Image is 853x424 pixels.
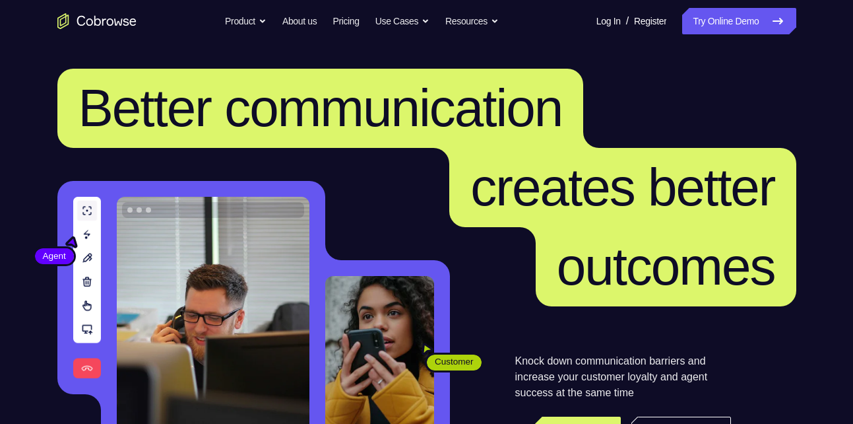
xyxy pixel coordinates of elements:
[557,237,775,296] span: outcomes
[445,8,499,34] button: Resources
[596,8,621,34] a: Log In
[682,8,796,34] a: Try Online Demo
[375,8,429,34] button: Use Cases
[626,13,629,29] span: /
[57,13,137,29] a: Go to the home page
[79,79,563,137] span: Better communication
[515,353,731,401] p: Knock down communication barriers and increase your customer loyalty and agent success at the sam...
[332,8,359,34] a: Pricing
[634,8,666,34] a: Register
[470,158,774,217] span: creates better
[282,8,317,34] a: About us
[225,8,267,34] button: Product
